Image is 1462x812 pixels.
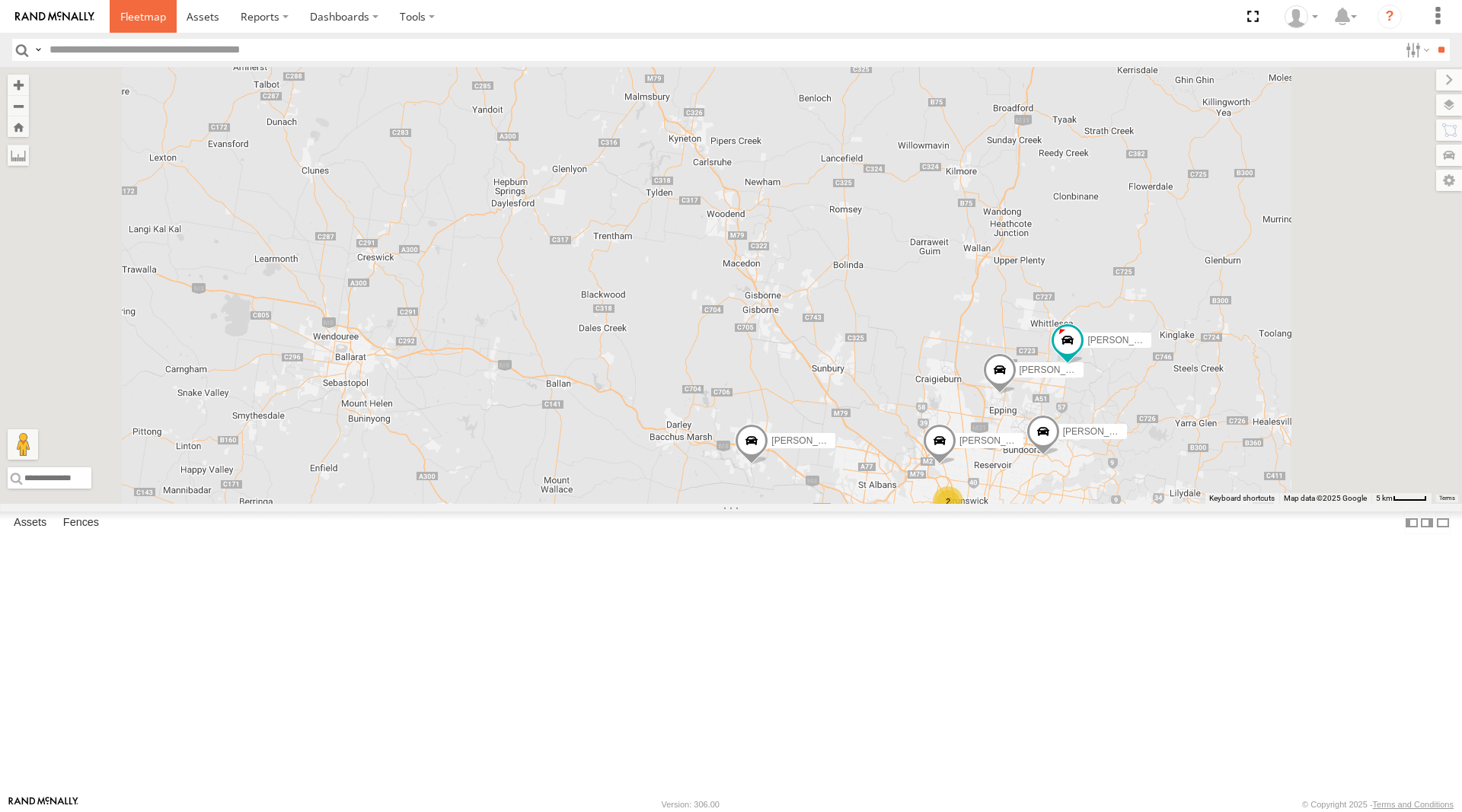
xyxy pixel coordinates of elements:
[8,145,29,166] label: Measure
[1279,5,1323,28] div: Bruce Swift
[1373,800,1454,809] a: Terms and Conditions
[1302,800,1454,809] div: © Copyright 2025 -
[1087,335,1163,345] span: [PERSON_NAME]
[15,11,94,22] img: rand-logo.svg
[1400,39,1432,61] label: Search Filter Options
[32,39,44,61] label: Search Query
[1063,427,1138,438] span: [PERSON_NAME]
[1209,493,1275,504] button: Keyboard shortcuts
[8,797,78,812] a: Visit our Website
[8,429,38,460] button: Drag Pegman onto the map to open Street View
[8,116,29,137] button: Zoom Home
[8,95,29,116] button: Zoom out
[771,435,847,446] span: [PERSON_NAME]
[1376,494,1393,502] span: 5 km
[1436,170,1462,191] label: Map Settings
[662,800,720,809] div: Version: 306.00
[1439,495,1455,502] a: Terms (opens in new tab)
[1419,511,1435,533] label: Dock Summary Table to the Right
[1020,365,1095,376] span: [PERSON_NAME]
[1371,493,1432,504] button: Map Scale: 5 km per 41 pixels
[1377,5,1402,29] i: ?
[8,75,29,95] button: Zoom in
[6,512,54,533] label: Assets
[959,436,1035,447] span: [PERSON_NAME]
[1284,494,1367,502] span: Map data ©2025 Google
[1404,511,1419,533] label: Dock Summary Table to the Left
[933,486,963,517] div: 2
[56,512,107,533] label: Fences
[1435,511,1451,533] label: Hide Summary Table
